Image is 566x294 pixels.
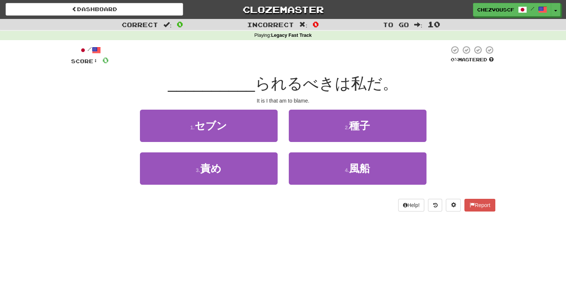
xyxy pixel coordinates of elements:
[177,20,183,29] span: 0
[122,21,158,28] span: Correct
[345,167,349,173] small: 4 .
[313,20,319,29] span: 0
[428,199,442,211] button: Round history (alt+y)
[168,75,255,92] span: __________
[200,163,221,174] span: 責め
[140,110,278,142] button: 1.セブン
[464,199,495,211] button: Report
[398,199,425,211] button: Help!
[449,56,495,63] div: Mastered
[140,152,278,185] button: 3.責め
[414,22,422,28] span: :
[196,167,200,173] small: 3 .
[289,110,426,142] button: 2.種子
[383,21,409,28] span: To go
[163,22,172,28] span: :
[473,3,551,16] a: chezvouscf /
[451,56,458,62] span: 0 %
[71,58,98,64] span: Score:
[349,120,370,132] span: 種子
[345,125,349,130] small: 2 .
[255,75,398,92] span: られるべきは私だ。
[531,6,534,11] span: /
[71,45,109,55] div: /
[194,3,372,16] a: Clozemaster
[289,152,426,185] button: 4.風船
[190,125,195,130] small: 1 .
[195,120,227,132] span: セブン
[71,97,495,104] div: It is I that am to blame.
[247,21,294,28] span: Incorrect
[477,6,514,13] span: chezvouscf
[299,22,307,28] span: :
[6,3,183,16] a: Dashboard
[428,20,440,29] span: 10
[349,163,370,174] span: 風船
[271,33,311,38] strong: Legacy Fast Track
[102,55,109,65] span: 0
